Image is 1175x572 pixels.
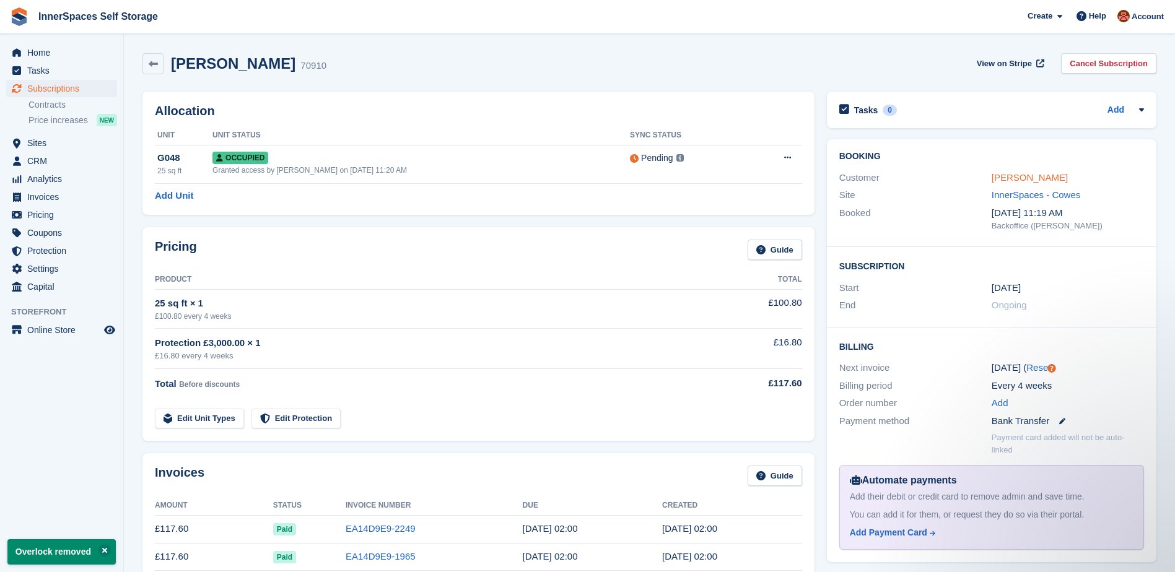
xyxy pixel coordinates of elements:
span: CRM [27,152,102,170]
a: menu [6,224,117,241]
span: Total [155,378,177,389]
a: Guide [748,240,802,260]
h2: Tasks [854,105,878,116]
span: Settings [27,260,102,277]
img: icon-info-grey-7440780725fd019a000dd9b08b2336e03edf1995a4989e88bcd33f0948082b44.svg [676,154,684,162]
span: Invoices [27,188,102,206]
a: menu [6,206,117,223]
a: [PERSON_NAME] [992,172,1068,183]
div: Start [839,281,992,295]
time: 2025-09-09 01:00:39 UTC [662,523,717,534]
span: Protection [27,242,102,259]
a: menu [6,134,117,152]
div: £100.80 every 4 weeks [155,311,703,322]
div: Automate payments [850,473,1134,488]
th: Amount [155,496,273,516]
th: Due [523,496,663,516]
th: Sync Status [630,126,746,145]
time: 2025-08-12 01:00:45 UTC [662,551,717,561]
span: Pricing [27,206,102,223]
h2: Pricing [155,240,197,260]
a: menu [6,62,117,79]
a: Edit Protection [251,409,341,429]
a: Preview store [102,323,117,337]
a: Cancel Subscription [1061,53,1156,74]
span: Analytics [27,170,102,188]
div: Bank Transfer [992,414,1144,428]
a: menu [6,260,117,277]
th: Unit [155,126,212,145]
p: Payment card added will not be auto-linked [992,431,1144,456]
th: Invoice Number [346,496,523,516]
a: menu [6,80,117,97]
span: Home [27,44,102,61]
div: [DATE] ( ) [992,361,1144,375]
div: £16.80 every 4 weeks [155,350,703,362]
span: Tasks [27,62,102,79]
div: Backoffice ([PERSON_NAME]) [992,220,1144,232]
span: Paid [273,523,296,535]
span: Paid [273,551,296,563]
div: NEW [97,114,117,126]
span: Capital [27,278,102,295]
span: Subscriptions [27,80,102,97]
a: View on Stripe [972,53,1047,74]
a: Add [1107,103,1124,118]
span: Occupied [212,152,268,164]
th: Unit Status [212,126,630,145]
div: Pending [641,152,673,165]
h2: Booking [839,152,1144,162]
div: 0 [883,105,897,116]
span: Create [1028,10,1052,22]
div: Customer [839,171,992,185]
a: Add Payment Card [850,526,1129,539]
a: menu [6,188,117,206]
div: Add their debit or credit card to remove admin and save time. [850,490,1134,503]
a: menu [6,170,117,188]
div: 25 sq ft × 1 [155,297,703,311]
a: InnerSpaces - Cowes [992,189,1080,200]
span: Coupons [27,224,102,241]
div: [DATE] 11:19 AM [992,206,1144,220]
div: Next invoice [839,361,992,375]
span: Before discounts [179,380,240,389]
a: Edit Unit Types [155,409,244,429]
div: G048 [157,151,212,165]
span: Ongoing [992,300,1027,310]
span: Price increases [28,115,88,126]
h2: Billing [839,340,1144,352]
div: Site [839,188,992,202]
div: Order number [839,396,992,410]
span: Storefront [11,306,123,318]
div: Protection £3,000.00 × 1 [155,336,703,350]
div: Add Payment Card [850,526,927,539]
th: Product [155,270,703,290]
a: Price increases NEW [28,113,117,127]
div: Booked [839,206,992,232]
div: Granted access by [PERSON_NAME] on [DATE] 11:20 AM [212,165,630,176]
td: £100.80 [703,289,802,328]
h2: Allocation [155,104,802,118]
a: menu [6,321,117,339]
span: Account [1132,11,1164,23]
a: menu [6,152,117,170]
div: You can add it for them, or request they do so via their portal. [850,508,1134,521]
div: Billing period [839,379,992,393]
div: £117.60 [703,376,802,391]
time: 2025-08-13 01:00:00 UTC [523,551,578,561]
h2: Invoices [155,466,204,486]
span: Help [1089,10,1106,22]
td: £16.80 [703,329,802,369]
a: InnerSpaces Self Storage [33,6,163,27]
a: menu [6,242,117,259]
img: Abby Tilley [1117,10,1130,22]
img: stora-icon-8386f47178a22dfd0bd8f6a31ec36ba5ce8667c1dd55bd0f319d3a0aa187defe.svg [10,7,28,26]
a: Add [992,396,1008,410]
a: EA14D9E9-1965 [346,551,416,561]
span: Online Store [27,321,102,339]
time: 2025-02-25 01:00:00 UTC [992,281,1021,295]
a: Guide [748,466,802,486]
a: menu [6,44,117,61]
a: menu [6,278,117,295]
span: View on Stripe [977,58,1032,70]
